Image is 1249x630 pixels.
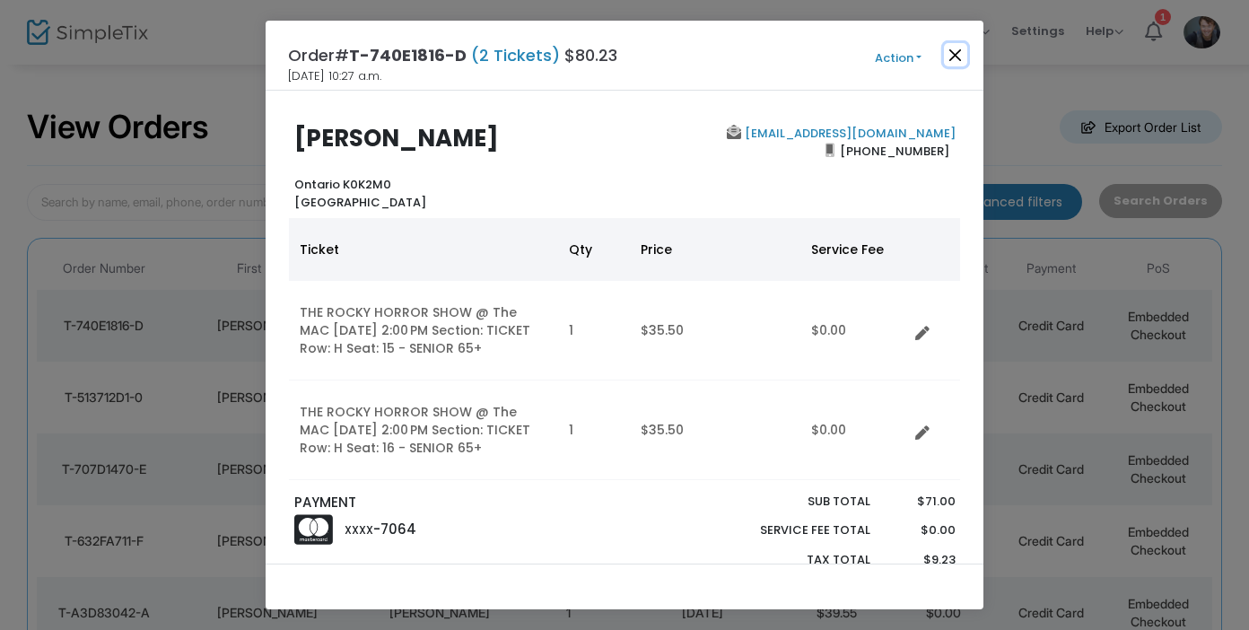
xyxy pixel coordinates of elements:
span: -7064 [373,520,416,538]
span: (2 Tickets) [467,44,564,66]
td: 1 [558,381,630,480]
span: [PHONE_NUMBER] [834,136,956,165]
td: $0.00 [800,281,908,381]
td: THE ROCKY HORROR SHOW @ The MAC [DATE] 2:00 PM Section: TICKET Row: H Seat: 16 - SENIOR 65+ [289,381,558,480]
th: Service Fee [800,218,908,281]
div: Data table [289,218,960,480]
button: Close [944,43,967,66]
p: PAYMENT [294,493,616,513]
span: XXXX [345,522,373,538]
b: [PERSON_NAME] [294,122,499,154]
p: $71.00 [887,493,955,511]
th: Price [630,218,800,281]
b: Ontario K0K2M0 [GEOGRAPHIC_DATA] [294,176,426,211]
p: $0.00 [887,521,955,539]
a: [EMAIL_ADDRESS][DOMAIN_NAME] [741,125,956,142]
td: $35.50 [630,281,800,381]
th: Ticket [289,218,558,281]
p: Tax Total [718,551,870,569]
p: Sub total [718,493,870,511]
td: $0.00 [800,381,908,480]
h4: Order# $80.23 [288,43,617,67]
p: $9.23 [887,551,955,569]
span: [DATE] 10:27 a.m. [288,67,381,85]
th: Qty [558,218,630,281]
span: T-740E1816-D [349,44,467,66]
td: 1 [558,281,630,381]
p: Service Fee Total [718,521,870,539]
td: THE ROCKY HORROR SHOW @ The MAC [DATE] 2:00 PM Section: TICKET Row: H Seat: 15 - SENIOR 65+ [289,281,558,381]
td: $35.50 [630,381,800,480]
button: Action [844,48,952,68]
